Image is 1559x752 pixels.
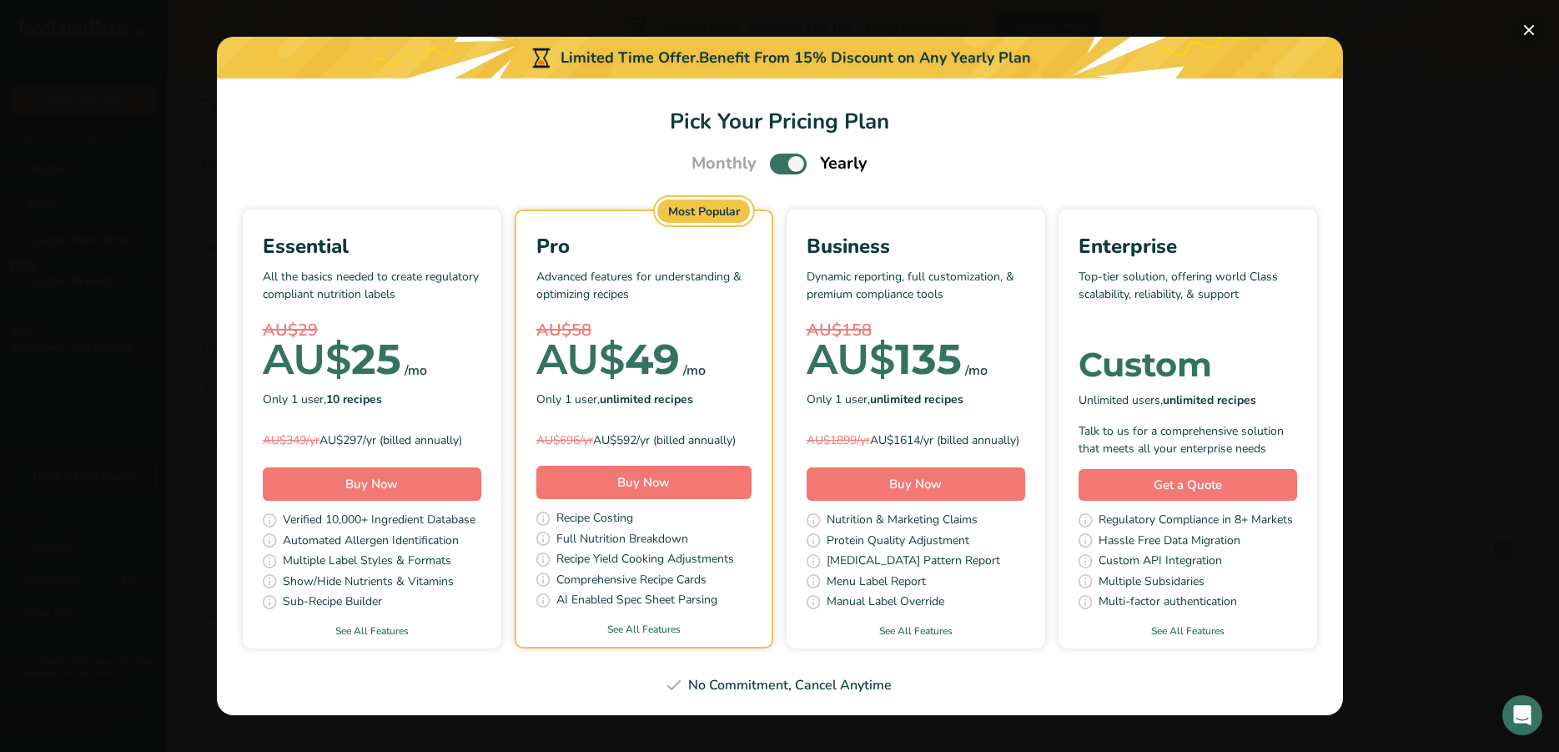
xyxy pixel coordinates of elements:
div: 25 [263,343,401,376]
a: See All Features [787,623,1045,638]
span: Menu Label Report [827,573,926,593]
p: Top-tier solution, offering world Class scalability, reliability, & support [1079,268,1297,318]
a: See All Features [243,623,501,638]
span: AU$696/yr [536,432,593,448]
b: unlimited recipes [1163,392,1256,408]
b: unlimited recipes [870,391,963,407]
span: Only 1 user, [263,391,382,408]
span: Nutrition & Marketing Claims [827,511,978,532]
span: Get a Quote [1154,476,1222,495]
b: 10 recipes [326,391,382,407]
span: Sub-Recipe Builder [283,593,382,613]
span: Custom API Integration [1099,552,1222,573]
div: Pro [536,231,752,261]
span: Comprehensive Recipe Cards [556,571,707,592]
div: AU$592/yr (billed annually) [536,432,752,449]
span: AU$349/yr [263,432,319,448]
p: Dynamic reporting, full customization, & premium compliance tools [807,268,1025,318]
span: Automated Allergen Identification [283,532,459,553]
span: Show/Hide Nutrients & Vitamins [283,573,454,593]
div: Essential [263,231,481,261]
span: Yearly [820,151,868,176]
span: Monthly [691,151,757,176]
p: All the basics needed to create regulatory compliant nutrition labels [263,268,481,318]
div: Most Popular [657,199,751,223]
span: Only 1 user, [807,391,963,408]
span: Unlimited users, [1079,391,1256,409]
span: AU$ [807,334,895,385]
a: See All Features [516,622,772,637]
span: [MEDICAL_DATA] Pattern Report [827,552,1000,573]
span: Buy Now [345,476,398,492]
span: AU$ [263,334,351,385]
div: Benefit From 15% Discount on Any Yearly Plan [699,47,1031,69]
span: AU$1899/yr [807,432,870,448]
div: Limited Time Offer. [217,37,1343,78]
div: No Commitment, Cancel Anytime [237,675,1323,695]
span: Multiple Label Styles & Formats [283,552,451,573]
div: Talk to us for a comprehensive solution that meets all your enterprise needs [1079,422,1297,457]
div: 49 [536,343,680,376]
a: Get a Quote [1079,469,1297,502]
div: 135 [807,343,962,376]
h1: Pick Your Pricing Plan [237,105,1323,138]
button: Buy Now [536,466,752,499]
div: /mo [965,361,988,381]
div: AU$58 [536,318,752,343]
div: /mo [405,361,427,381]
p: Advanced features for understanding & optimizing recipes [536,268,752,318]
span: AU$ [536,334,625,385]
span: Full Nutrition Breakdown [556,530,688,551]
span: Hassle Free Data Migration [1099,532,1240,553]
button: Buy Now [807,467,1025,501]
span: Buy Now [617,474,670,491]
div: AU$297/yr (billed annually) [263,432,481,449]
span: Only 1 user, [536,391,693,408]
div: Open Intercom Messenger [1502,695,1542,735]
span: Verified 10,000+ Ingredient Database [283,511,475,532]
div: /mo [683,361,706,381]
b: unlimited recipes [600,391,693,407]
div: AU$1614/yr (billed annually) [807,432,1025,449]
span: Protein Quality Adjustment [827,532,969,553]
span: Recipe Yield Cooking Adjustments [556,550,734,571]
div: Enterprise [1079,231,1297,261]
button: Buy Now [263,467,481,501]
div: Business [807,231,1025,261]
div: Custom [1079,348,1297,381]
span: Recipe Costing [556,509,633,530]
div: AU$158 [807,318,1025,343]
span: Buy Now [889,476,942,492]
span: Regulatory Compliance in 8+ Markets [1099,511,1293,532]
div: AU$29 [263,318,481,343]
span: Manual Label Override [827,593,944,613]
span: AI Enabled Spec Sheet Parsing [556,591,717,612]
span: Multiple Subsidaries [1099,573,1204,593]
a: See All Features [1059,623,1317,638]
span: Multi-factor authentication [1099,593,1237,613]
